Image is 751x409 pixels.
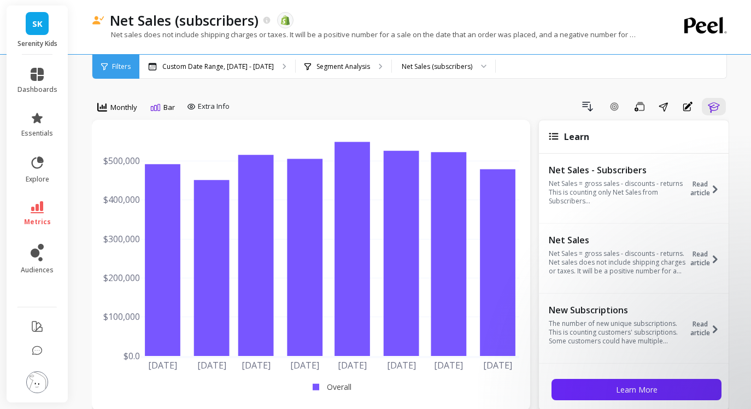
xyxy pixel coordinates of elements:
[549,319,688,346] p: The number of new unique subscriptions. This is counting customers' subscriptions. Some customers...
[549,165,688,176] p: Net Sales - Subscribers
[316,62,370,71] p: Segment Analysis
[32,17,43,30] span: SK
[162,62,274,71] p: Custom Date Range, [DATE] - [DATE]
[690,320,710,337] span: Read article
[402,61,472,72] div: Net Sales (subscribers)
[26,175,49,184] span: explore
[690,233,726,284] button: Read article
[24,218,51,226] span: metrics
[690,303,726,354] button: Read article
[110,102,137,113] span: Monthly
[92,16,104,25] img: header icon
[198,101,230,112] span: Extra Info
[17,39,57,48] p: Serenity Kids
[564,131,589,143] span: Learn
[110,11,259,30] p: Net Sales (subscribers)
[17,85,57,94] span: dashboards
[163,102,175,113] span: Bar
[112,62,131,71] span: Filters
[549,179,688,206] p: Net Sales = gross sales - discounts - returns This is counting only Net Sales from Subscribers...
[690,250,710,267] span: Read article
[549,249,688,276] p: Net Sales = gross sales - discounts - returns. Net sales does not include shipping charges or tax...
[21,129,53,138] span: essentials
[690,163,726,214] button: Read article
[690,180,710,197] span: Read article
[21,266,54,274] span: audiences
[26,371,48,393] img: profile picture
[549,305,688,315] p: New Subscriptions
[92,30,639,39] p: Net sales does not include shipping charges or taxes. It will be a positive number for a sale on ...
[549,235,688,246] p: Net Sales
[280,15,290,25] img: api.shopify.svg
